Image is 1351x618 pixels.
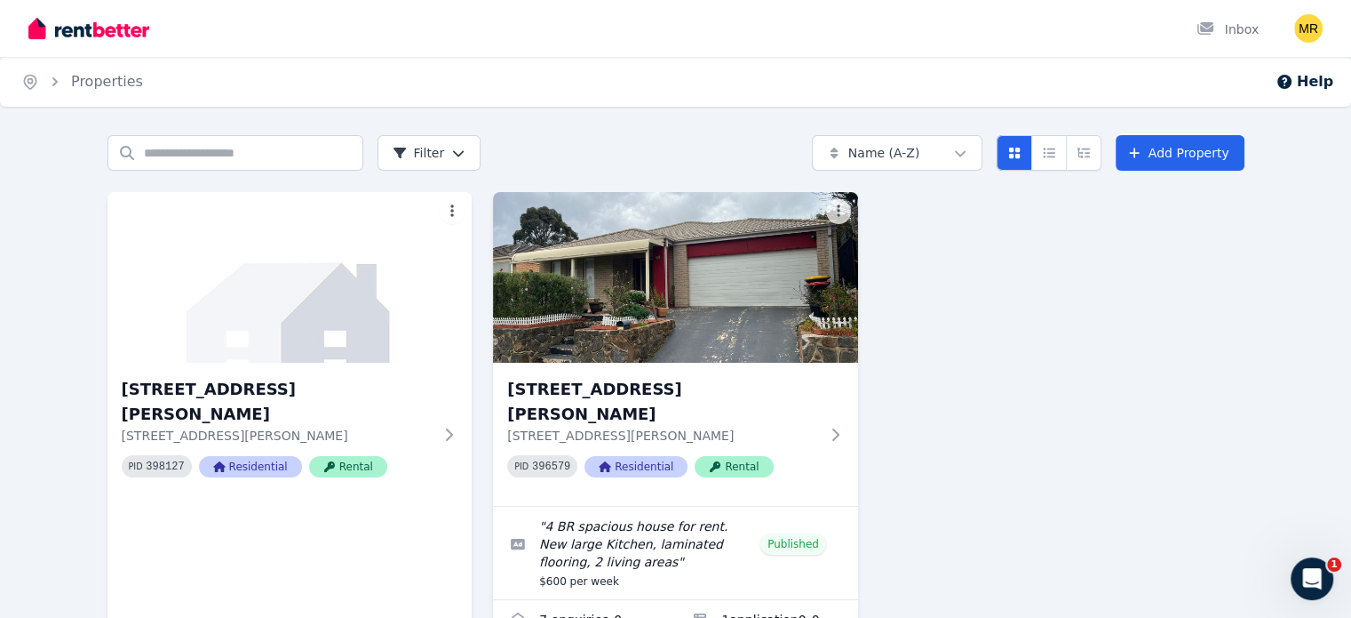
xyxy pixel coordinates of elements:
a: Add Property [1116,135,1244,171]
iframe: Intercom live chat [1291,558,1333,600]
small: PID [514,461,528,471]
span: Residential [199,456,302,478]
button: More options [440,199,465,224]
div: View options [997,135,1101,171]
h3: [STREET_ADDRESS][PERSON_NAME] [122,377,433,427]
p: [STREET_ADDRESS][PERSON_NAME] [507,427,819,445]
small: PID [129,461,143,471]
button: Expanded list view [1066,135,1101,171]
span: Name (A-Z) [848,144,920,162]
img: 434 Morris Rd, Tarneit [107,192,473,363]
h3: [STREET_ADDRESS][PERSON_NAME] [507,377,819,427]
span: Filter [393,144,445,162]
a: 434 Morris Road, Tarneit[STREET_ADDRESS][PERSON_NAME][STREET_ADDRESS][PERSON_NAME]PID 396579Resid... [493,192,858,506]
div: Inbox [1196,20,1259,38]
button: Help [1276,71,1333,92]
span: Rental [695,456,773,478]
p: [STREET_ADDRESS][PERSON_NAME] [122,427,433,445]
button: Card view [997,135,1032,171]
span: Rental [309,456,387,478]
code: 398127 [146,461,184,473]
button: Name (A-Z) [812,135,982,171]
span: Residential [584,456,687,478]
a: 434 Morris Rd, Tarneit[STREET_ADDRESS][PERSON_NAME][STREET_ADDRESS][PERSON_NAME]PID 398127Residen... [107,192,473,506]
button: Compact list view [1031,135,1067,171]
a: Properties [71,73,143,90]
img: 434 Morris Road, Tarneit [493,192,858,363]
a: Edit listing: 4 BR spacious house for rent. New large Kitchen, laminated flooring, 2 living areas [493,507,858,599]
img: RentBetter [28,15,149,42]
code: 396579 [532,461,570,473]
button: Filter [377,135,481,171]
button: More options [826,199,851,224]
img: Maxim Rego [1294,14,1323,43]
span: 1 [1327,558,1341,572]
